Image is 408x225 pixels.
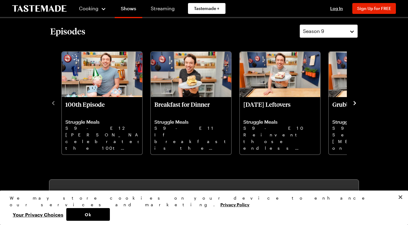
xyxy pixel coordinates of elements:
p: S9 - E9 [332,125,406,132]
p: Send your [MEDICAL_DATA] on a flavorful food tour without leaving the Struggle Kitchen. [332,132,406,151]
div: 1 / 12 [61,50,150,155]
div: Breakfast for Dinner [151,52,231,155]
div: 100th Episode [62,52,142,155]
p: Reinvent those endless [DATE] leftovers with revamped dishes the family will love. [243,132,317,151]
button: Log In [324,5,349,11]
p: Struggle Meals [154,119,228,125]
a: Shows [115,1,142,18]
button: Ok [66,208,110,221]
p: Grubby Good Food [332,101,406,115]
a: Grubby Good Food [332,101,406,151]
div: 2 / 12 [150,50,239,155]
img: 100th Episode [62,52,142,97]
span: Log In [330,6,343,11]
p: S9 - E12 [65,125,139,132]
a: More information about your privacy, opens in a new tab [220,201,249,207]
p: Struggle Meals [243,119,317,125]
div: 3 / 12 [239,50,328,155]
button: Season 9 [300,24,358,38]
span: Season 9 [303,28,324,35]
button: Close [394,191,407,204]
span: Sign Up for FREE [357,6,391,11]
p: Struggle Meals [65,119,139,125]
p: If breakfast is the most important meal of the day, why not eat it for dinner too? [154,132,228,151]
p: Breakfast for Dinner [154,101,228,115]
p: [PERSON_NAME] celebrates the 100th episode of Struggle Meals with a look back on memorable moments. [65,132,139,151]
a: Breakfast for Dinner [154,101,228,151]
div: We may store cookies on your device to enhance our services and marketing. [10,195,393,208]
button: Your Privacy Choices [10,208,66,221]
button: navigate to next item [352,99,358,106]
div: Thanksgiving Leftovers [240,52,320,155]
a: To Tastemade Home Page [12,5,67,12]
p: Struggle Meals [332,119,406,125]
button: navigate to previous item [50,99,56,106]
p: [DATE] Leftovers [243,101,317,115]
h2: Episodes [50,26,85,37]
button: Sign Up for FREE [352,3,396,14]
a: 100th Episode [65,101,139,151]
p: 100th Episode [65,101,139,115]
p: S9 - E11 [154,125,228,132]
p: S9 - E10 [243,125,317,132]
span: Cooking [79,5,98,11]
span: Tastemade + [194,5,219,11]
a: Thanksgiving Leftovers [243,101,317,151]
img: Thanksgiving Leftovers [240,52,320,97]
div: Privacy [10,195,393,221]
a: Tastemade + [188,3,225,14]
img: Breakfast for Dinner [151,52,231,97]
button: Cooking [79,1,106,16]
